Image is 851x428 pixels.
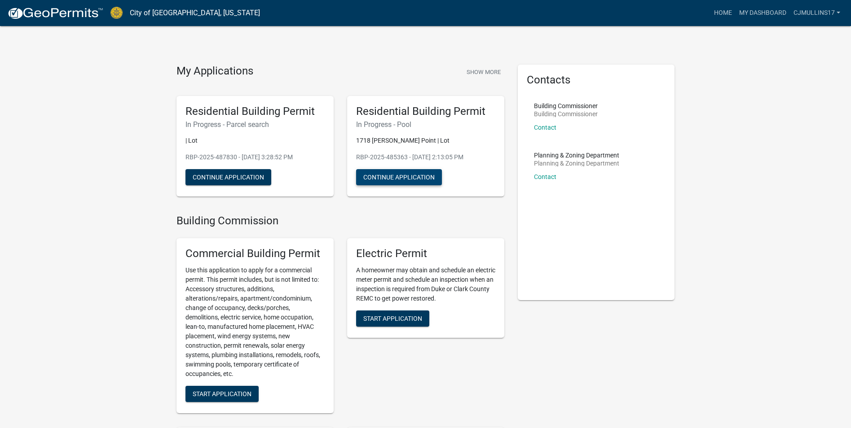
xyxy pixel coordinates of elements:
[356,247,495,260] h5: Electric Permit
[356,310,429,327] button: Start Application
[363,315,422,322] span: Start Application
[356,266,495,303] p: A homeowner may obtain and schedule an electric meter permit and schedule an inspection when an i...
[736,4,790,22] a: My Dashboard
[356,136,495,145] p: 1718 [PERSON_NAME] Point | Lot
[185,386,259,402] button: Start Application
[185,247,325,260] h5: Commercial Building Permit
[193,390,251,397] span: Start Application
[527,74,666,87] h5: Contacts
[463,65,504,79] button: Show More
[185,120,325,129] h6: In Progress - Parcel search
[110,7,123,19] img: City of Jeffersonville, Indiana
[176,65,253,78] h4: My Applications
[356,153,495,162] p: RBP-2025-485363 - [DATE] 2:13:05 PM
[130,5,260,21] a: City of [GEOGRAPHIC_DATA], [US_STATE]
[356,105,495,118] h5: Residential Building Permit
[534,124,556,131] a: Contact
[534,152,619,158] p: Planning & Zoning Department
[534,103,598,109] p: Building Commissioner
[185,153,325,162] p: RBP-2025-487830 - [DATE] 3:28:52 PM
[176,214,504,227] h4: Building Commission
[185,266,325,379] p: Use this application to apply for a commercial permit. This permit includes, but is not limited t...
[790,4,844,22] a: cjmullins17
[185,136,325,145] p: | Lot
[534,160,619,166] p: Planning & Zoning Department
[710,4,736,22] a: Home
[185,169,271,185] button: Continue Application
[534,111,598,117] p: Building Commissioner
[356,169,442,185] button: Continue Application
[356,120,495,129] h6: In Progress - Pool
[185,105,325,118] h5: Residential Building Permit
[534,173,556,180] a: Contact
